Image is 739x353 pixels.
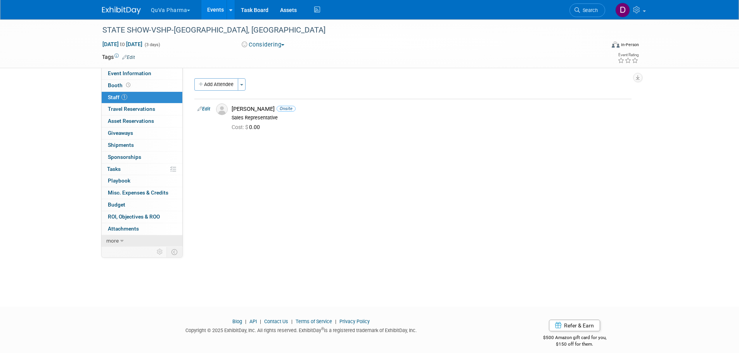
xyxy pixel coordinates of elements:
[559,40,639,52] div: Event Format
[102,68,182,79] a: Event Information
[102,175,182,187] a: Playbook
[102,92,182,103] a: Staff1
[258,319,263,324] span: |
[102,325,501,334] div: Copyright © 2025 ExhibitDay, Inc. All rights reserved. ExhibitDay is a registered trademark of Ex...
[108,177,130,184] span: Playbook
[108,70,151,76] span: Event Information
[102,7,141,14] img: ExhibitDay
[108,142,134,148] span: Shipments
[102,103,182,115] a: Travel Reservations
[153,247,167,257] td: Personalize Event Tab Strip
[549,320,600,331] a: Refer & Earn
[232,124,263,130] span: 0.00
[232,319,242,324] a: Blog
[102,235,182,247] a: more
[106,238,119,244] span: more
[512,329,637,347] div: $500 Amazon gift card for you,
[102,41,143,48] span: [DATE] [DATE]
[232,105,628,113] div: [PERSON_NAME]
[216,103,228,115] img: Associate-Profile-5.png
[108,94,127,100] span: Staff
[289,319,294,324] span: |
[239,41,287,49] button: Considering
[102,223,182,235] a: Attachments
[243,319,248,324] span: |
[166,247,182,257] td: Toggle Event Tabs
[569,3,605,17] a: Search
[108,130,133,136] span: Giveaways
[102,164,182,175] a: Tasks
[119,41,126,47] span: to
[108,82,132,88] span: Booth
[102,53,135,61] td: Tags
[264,319,288,324] a: Contact Us
[108,189,168,196] span: Misc. Expenses & Credits
[277,106,296,112] span: Onsite
[339,319,370,324] a: Privacy Policy
[296,319,332,324] a: Terms of Service
[321,327,324,331] sup: ®
[102,187,182,199] a: Misc. Expenses & Credits
[333,319,338,324] span: |
[121,94,127,100] span: 1
[512,341,637,348] div: $150 off for them.
[125,82,132,88] span: Booth not reserved yet
[580,7,598,13] span: Search
[102,139,182,151] a: Shipments
[122,55,135,60] a: Edit
[102,152,182,163] a: Sponsorships
[107,166,121,172] span: Tasks
[108,118,154,124] span: Asset Reservations
[194,78,238,91] button: Add Attendee
[108,154,141,160] span: Sponsorships
[102,115,182,127] a: Asset Reservations
[108,201,125,208] span: Budget
[618,53,639,57] div: Event Rating
[108,226,139,232] span: Attachments
[102,127,182,139] a: Giveaways
[249,319,257,324] a: API
[108,214,160,220] span: ROI, Objectives & ROO
[197,106,210,112] a: Edit
[100,23,594,37] div: STATE SHOW-VSHP-[GEOGRAPHIC_DATA], [GEOGRAPHIC_DATA]
[144,42,160,47] span: (3 days)
[615,3,630,17] img: Danielle Mitchell
[102,80,182,91] a: Booth
[612,41,620,48] img: Format-Inperson.png
[232,115,628,121] div: Sales Representative
[108,106,155,112] span: Travel Reservations
[102,211,182,223] a: ROI, Objectives & ROO
[102,199,182,211] a: Budget
[621,42,639,48] div: In-Person
[232,124,249,130] span: Cost: $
